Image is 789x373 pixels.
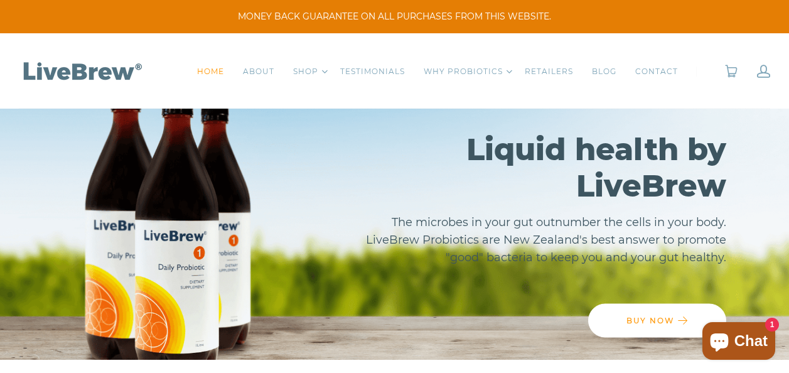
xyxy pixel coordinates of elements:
a: ABOUT [243,65,274,78]
a: WHY PROBIOTICS [424,65,503,78]
p: The microbes in your gut outnumber the cells in your body. LiveBrew Probiotics are New Zealand's ... [335,214,726,266]
img: LiveBrew [19,60,144,82]
a: HOME [197,65,224,78]
inbox-online-store-chat: Shopify online store chat [699,322,779,363]
h2: Liquid health by LiveBrew [335,131,726,204]
a: SHOP [293,65,318,78]
a: BUY NOW [588,304,726,338]
a: TESTIMONIALS [340,65,405,78]
span: BUY NOW [626,316,675,325]
a: CONTACT [635,65,678,78]
a: BLOG [592,65,616,78]
a: RETAILERS [525,65,573,78]
span: MONEY BACK GUARANTEE ON ALL PURCHASES FROM THIS WEBSITE. [19,10,770,23]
